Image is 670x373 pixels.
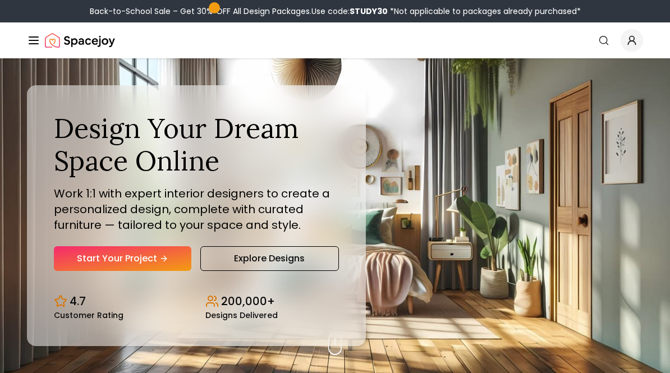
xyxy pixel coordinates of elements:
div: Back-to-School Sale – Get 30% OFF All Design Packages. [90,6,581,17]
b: STUDY30 [350,6,388,17]
h1: Design Your Dream Space Online [54,112,339,177]
small: Designs Delivered [205,311,278,319]
img: Spacejoy Logo [45,29,115,52]
nav: Global [27,22,643,58]
p: 200,000+ [221,293,275,309]
span: *Not applicable to packages already purchased* [388,6,581,17]
a: Start Your Project [54,246,191,271]
p: 4.7 [70,293,86,309]
a: Spacejoy [45,29,115,52]
p: Work 1:1 with expert interior designers to create a personalized design, complete with curated fu... [54,186,339,233]
a: Explore Designs [200,246,339,271]
small: Customer Rating [54,311,123,319]
span: Use code: [311,6,388,17]
div: Design stats [54,284,339,319]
